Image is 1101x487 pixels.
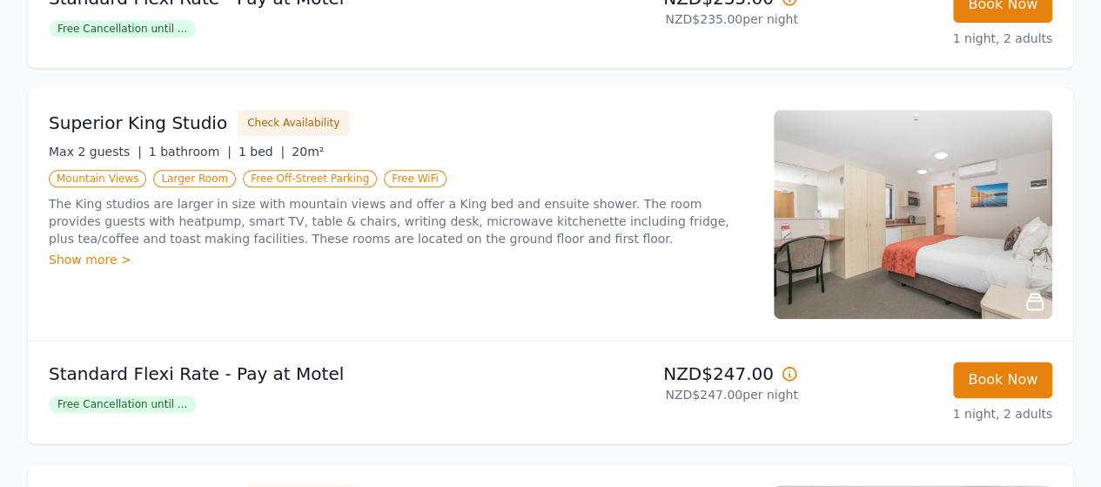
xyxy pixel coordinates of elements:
[49,362,544,386] p: Standard Flexi Rate - Pay at Motel
[49,145,142,159] span: Max 2 guests |
[812,405,1052,423] p: 1 night, 2 adults
[243,170,377,187] span: Free Off-Street Parking
[812,30,1052,47] p: 1 night, 2 adults
[49,20,196,37] span: Free Cancellation until ...
[49,251,753,268] div: Show more >
[384,170,446,187] span: Free WiFi
[558,362,798,386] p: NZD$247.00
[49,170,146,187] span: Mountain Views
[49,396,196,413] span: Free Cancellation until ...
[558,10,798,28] p: NZD$235.00 per night
[238,110,349,136] button: Check Availability
[953,362,1052,398] button: Book Now
[238,145,285,159] span: 1 bed |
[153,170,236,187] span: Larger Room
[149,145,232,159] span: 1 bathroom |
[292,145,324,159] span: 20m²
[49,195,753,247] p: The King studios are larger in size with mountain views and offer a King bed and ensuite shower. ...
[49,111,227,135] h3: Superior King Studio
[558,386,798,403] p: NZD$247.00 per night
